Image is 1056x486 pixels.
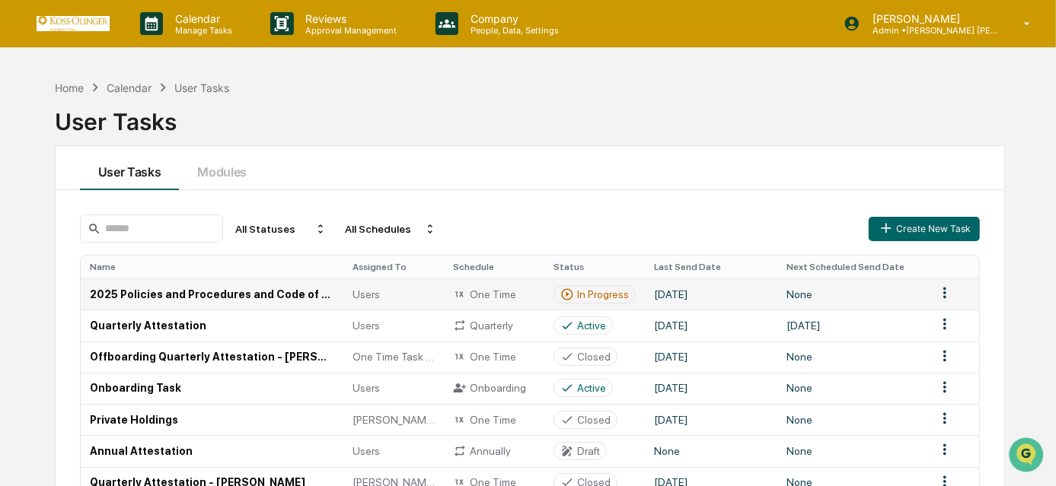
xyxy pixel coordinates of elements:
img: 1746055101610-c473b297-6a78-478c-a979-82029cc54cd1 [30,237,43,249]
p: People, Data, Settings [458,25,566,36]
span: • [126,277,132,289]
div: Calendar [107,81,152,94]
span: [PERSON_NAME] [47,277,123,289]
td: None [778,373,927,404]
td: None [778,341,927,373]
th: Next Scheduled Send Date [778,256,927,278]
p: Reviews [294,12,405,25]
div: 🗄️ [110,341,123,354]
th: Assigned To [343,256,444,278]
td: None [778,278,927,310]
span: Users [353,319,380,332]
a: 🖐️Preclearance [9,334,104,361]
img: 8933085812038_c878075ebb4cc5468115_72.jpg [32,145,59,173]
a: Powered byPylon [107,373,184,385]
img: logo [37,16,110,30]
td: [DATE] [645,278,778,310]
td: [DATE] [645,373,778,404]
p: [PERSON_NAME] [860,12,1002,25]
div: We're available if you need us! [69,160,209,173]
td: [DATE] [645,404,778,435]
div: Home [55,81,84,94]
th: Last Send Date [645,256,778,278]
td: Annual Attestation [81,435,343,466]
div: 🖐️ [15,341,27,354]
th: Status [544,256,645,278]
div: All Schedules [339,217,442,241]
div: Active [577,382,606,394]
div: In Progress [577,288,629,300]
td: Offboarding Quarterly Attestation - [PERSON_NAME] [81,341,343,373]
div: Past conversations [15,198,97,210]
div: User Tasks [55,96,1005,135]
span: Attestations [126,340,189,355]
span: Pylon [152,373,184,385]
td: [DATE] [778,310,927,341]
span: Users [353,288,380,300]
img: Jack Rasmussen [15,221,40,246]
td: None [778,435,927,466]
div: All Statuses [229,217,333,241]
th: Schedule [444,256,544,278]
td: 2025 Policies and Procedures and Code of Ethics Attestation [81,278,343,310]
div: Closed [577,351,611,363]
p: Admin • [PERSON_NAME] [PERSON_NAME] Consulting, LLC [860,25,1002,36]
td: None [645,435,778,466]
td: [DATE] [645,310,778,341]
div: User Tasks [174,81,229,94]
div: Start new chat [69,145,250,160]
div: Draft [577,445,600,457]
span: One Time Task - [PERSON_NAME] [353,351,435,363]
button: User Tasks [80,146,180,190]
th: Name [81,256,343,278]
span: [DATE] [135,236,166,248]
div: One Time [453,413,535,427]
p: Manage Tasks [163,25,240,36]
span: Users [353,382,380,394]
p: Company [458,12,566,25]
input: Clear [40,98,251,114]
div: One Time [453,287,535,301]
button: Start new chat [259,150,277,168]
div: Annually [453,444,535,458]
div: Quarterly [453,319,535,332]
span: Preclearance [30,340,98,355]
button: Create New Task [869,217,980,241]
td: Private Holdings [81,404,343,435]
button: See all [236,195,277,213]
iframe: Open customer support [1007,436,1048,477]
p: Calendar [163,12,240,25]
span: [PERSON_NAME] [47,236,123,248]
div: Active [577,319,606,332]
td: Quarterly Attestation [81,310,343,341]
div: Closed [577,414,611,426]
button: Modules [179,146,265,190]
a: 🗄️Attestations [104,334,195,361]
div: One Time [453,350,535,364]
img: Greenboard [15,15,46,46]
p: Approval Management [294,25,405,36]
div: Onboarding [453,381,535,395]
a: 🔎Data Lookup [9,363,102,390]
img: 1746055101610-c473b297-6a78-478c-a979-82029cc54cd1 [15,145,43,173]
td: [DATE] [645,341,778,373]
span: Users [353,445,380,457]
td: None [778,404,927,435]
span: • [126,236,132,248]
span: [PERSON_NAME] - One Time Task [353,414,435,426]
td: Onboarding Task [81,373,343,404]
span: [DATE] [135,277,166,289]
p: How can we help? [15,61,277,85]
img: Emily Lusk [15,262,40,287]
